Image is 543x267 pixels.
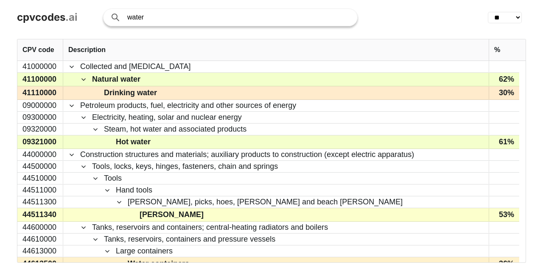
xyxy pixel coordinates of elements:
div: 44000000 [17,149,63,160]
span: Large containers [116,246,173,256]
span: % [494,46,500,54]
div: 09321000 [17,135,63,149]
span: Tools, locks, keys, hinges, fasteners, chain and springs [92,161,278,172]
input: Search products or services... [127,9,349,26]
span: Electricity, heating, solar and nuclear energy [92,112,242,123]
div: 41000000 [17,61,63,72]
span: Steam, hot water and associated products [104,124,246,135]
div: 41100000 [17,73,63,86]
div: 44600000 [17,222,63,233]
div: 09000000 [17,100,63,111]
span: Drinking water [104,87,157,99]
div: 09320000 [17,124,63,135]
span: Petroleum products, fuel, electricity and other sources of energy [80,100,296,111]
div: 44511000 [17,184,63,196]
div: 44510000 [17,173,63,184]
div: 62% [489,73,519,86]
div: 44610000 [17,234,63,245]
div: 61% [489,135,519,149]
a: cpvcodes.ai [17,11,78,24]
span: Tools [104,173,122,184]
span: Hot water [116,136,151,148]
span: [PERSON_NAME], picks, hoes, [PERSON_NAME] and beach [PERSON_NAME] [128,197,403,207]
span: Tanks, reservoirs, containers and pressure vessels [104,234,275,245]
span: cpvcodes [17,11,65,23]
span: Tanks, reservoirs and containers; central-heating radiators and boilers [92,222,328,233]
div: 44613000 [17,245,63,257]
span: [PERSON_NAME] [140,209,204,221]
span: Description [68,46,106,54]
div: 30% [489,86,519,99]
div: 09300000 [17,112,63,123]
span: Hand tools [116,185,152,195]
span: Collected and [MEDICAL_DATA] [80,61,190,72]
div: 41110000 [17,86,63,99]
div: 44511300 [17,196,63,208]
div: 53% [489,208,519,221]
div: 44500000 [17,161,63,172]
span: .ai [65,11,78,23]
div: 44511340 [17,208,63,221]
span: Construction structures and materials; auxiliary products to construction (except electric appara... [80,149,414,160]
span: CPV code [22,46,54,54]
span: Natural water [92,73,140,85]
